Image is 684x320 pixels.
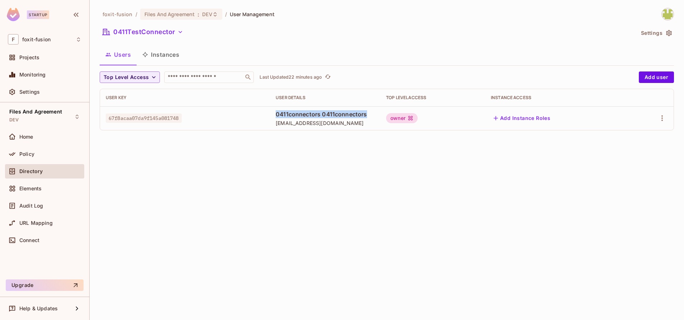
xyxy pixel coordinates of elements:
span: Directory [19,168,43,174]
span: 67f8acaa07da9f145a081748 [106,113,182,123]
span: DEV [9,117,19,123]
div: Top Level Access [386,95,479,101]
div: Startup [27,10,49,19]
img: SReyMgAAAABJRU5ErkJggg== [7,8,20,21]
span: Monitoring [19,72,46,78]
div: User Details [276,95,375,101]
span: URL Mapping [19,220,53,226]
span: Help & Updates [19,306,58,311]
span: refresh [325,74,331,81]
span: Elements [19,186,42,191]
span: F [8,34,19,45]
span: Projects [19,55,39,60]
span: Workspace: foxit-fusion [22,37,51,42]
span: Home [19,134,33,140]
span: Policy [19,151,34,157]
span: Click to refresh data [322,73,332,82]
span: Files And Agreement [9,109,62,115]
span: DEV [202,11,212,18]
span: 0411connectors 0411connectors [276,110,375,118]
button: Instances [137,46,185,64]
button: 0411TestConnector [100,26,186,38]
span: [EMAIL_ADDRESS][DOMAIN_NAME] [276,120,375,126]
button: Users [100,46,137,64]
span: Top Level Access [104,73,149,82]
span: the active workspace [103,11,133,18]
button: Top Level Access [100,71,160,83]
button: Add user [639,71,674,83]
span: User Management [230,11,275,18]
span: Connect [19,237,39,243]
div: User Key [106,95,264,101]
div: Instance Access [491,95,623,101]
span: Files And Agreement [144,11,195,18]
button: Upgrade [6,279,84,291]
button: refresh [323,73,332,82]
button: Add Instance Roles [491,112,553,124]
p: Last Updated 22 minutes ago [260,74,322,80]
li: / [136,11,137,18]
button: Settings [638,27,674,39]
span: Audit Log [19,203,43,209]
div: owner [386,113,418,123]
span: Settings [19,89,40,95]
span: : [197,11,200,17]
li: / [225,11,227,18]
img: girija_dwivedi@foxitsoftware.com [662,8,674,20]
